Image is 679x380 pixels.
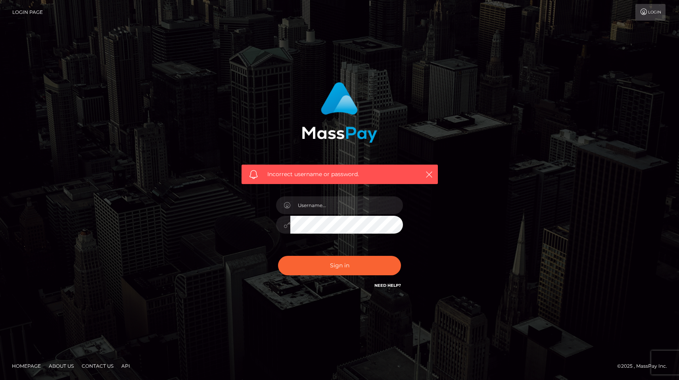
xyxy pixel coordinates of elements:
[12,4,43,21] a: Login Page
[79,360,117,372] a: Contact Us
[302,82,377,143] img: MassPay Login
[617,362,673,370] div: © 2025 , MassPay Inc.
[290,196,403,214] input: Username...
[278,256,401,275] button: Sign in
[374,283,401,288] a: Need Help?
[118,360,133,372] a: API
[9,360,44,372] a: Homepage
[267,170,412,178] span: Incorrect username or password.
[46,360,77,372] a: About Us
[635,4,666,21] a: Login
